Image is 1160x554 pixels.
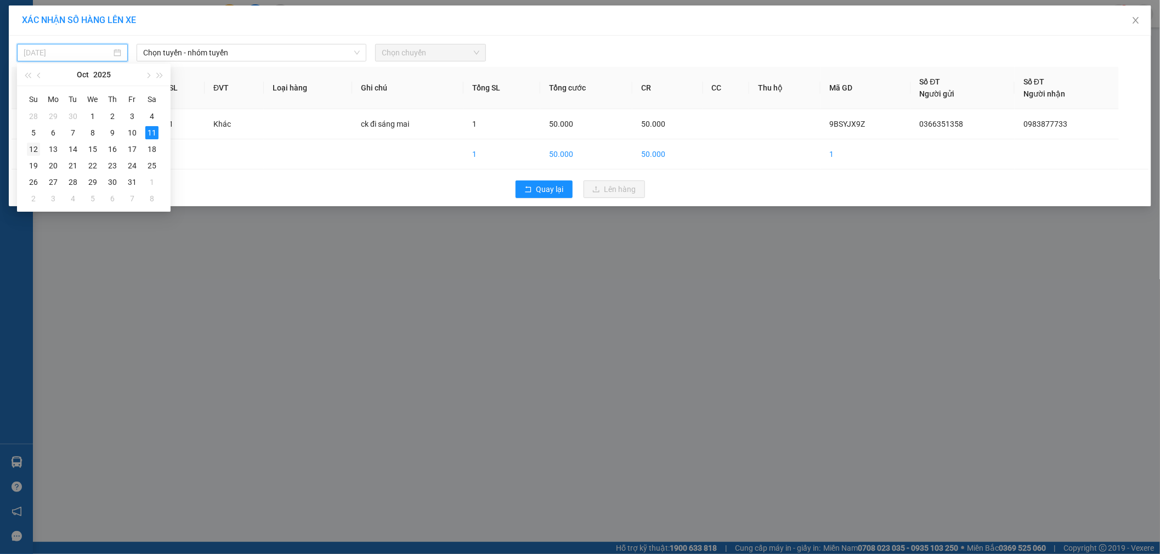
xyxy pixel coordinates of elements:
th: Loại hàng [264,67,352,109]
h2: AGG5EPJL [6,64,88,82]
div: 20 [47,159,60,172]
b: [DOMAIN_NAME] [146,9,265,27]
div: 17 [126,143,139,156]
div: 1 [86,110,99,123]
td: 2025-10-25 [142,157,162,174]
td: 2025-10-15 [83,141,103,157]
td: 2025-10-16 [103,141,122,157]
span: Quay lại [536,183,564,195]
span: Chọn tuyến - nhóm tuyến [143,44,360,61]
td: 2025-09-28 [24,108,43,125]
th: CR [632,67,703,109]
h1: Giao dọc đường [58,64,202,139]
span: Số ĐT [920,77,941,86]
span: 9BSYJX9Z [829,120,865,128]
div: 9 [106,126,119,139]
td: 2025-10-09 [103,125,122,141]
td: 2025-10-31 [122,174,142,190]
div: 18 [145,143,159,156]
div: 29 [86,176,99,189]
div: 19 [27,159,40,172]
div: 4 [66,192,80,205]
div: 21 [66,159,80,172]
b: [PERSON_NAME] (Vinh - Sapa) [46,14,165,56]
div: 7 [126,192,139,205]
td: 2025-10-05 [24,125,43,141]
td: 2025-10-29 [83,174,103,190]
td: 2025-11-06 [103,190,122,207]
span: Chọn chuyến [382,44,479,61]
td: 2025-10-07 [63,125,83,141]
div: 13 [47,143,60,156]
td: 50.000 [632,139,703,169]
td: 2025-10-23 [103,157,122,174]
td: 2025-10-20 [43,157,63,174]
span: ck đi sáng mai [361,120,409,128]
td: 2025-11-03 [43,190,63,207]
span: 50.000 [549,120,573,128]
td: Khác [205,109,264,139]
span: rollback [524,185,532,194]
div: 31 [126,176,139,189]
div: 5 [27,126,40,139]
td: 2025-10-13 [43,141,63,157]
div: 10 [126,126,139,139]
button: Close [1121,5,1151,36]
td: 2025-10-12 [24,141,43,157]
th: Tổng cước [540,67,632,109]
td: 1 [821,139,910,169]
div: 8 [145,192,159,205]
td: 2025-10-06 [43,125,63,141]
div: 2 [106,110,119,123]
td: 2025-11-08 [142,190,162,207]
span: 0366351358 [920,120,964,128]
span: 1 [169,120,173,128]
div: 14 [66,143,80,156]
th: Th [103,91,122,108]
th: CC [703,67,750,109]
th: SL [160,67,205,109]
td: 2025-10-08 [83,125,103,141]
div: 3 [47,192,60,205]
div: 4 [145,110,159,123]
td: 2025-10-27 [43,174,63,190]
div: 24 [126,159,139,172]
td: 2025-11-01 [142,174,162,190]
td: 2025-10-11 [142,125,162,141]
td: 2025-10-10 [122,125,142,141]
div: 15 [86,143,99,156]
span: down [354,49,360,56]
div: 7 [66,126,80,139]
div: 23 [106,159,119,172]
div: 26 [27,176,40,189]
th: Tu [63,91,83,108]
td: 2025-10-19 [24,157,43,174]
div: 28 [27,110,40,123]
td: 2025-11-04 [63,190,83,207]
div: 22 [86,159,99,172]
span: close [1131,16,1140,25]
td: 2025-10-22 [83,157,103,174]
th: Mã GD [821,67,910,109]
td: 2025-10-14 [63,141,83,157]
td: 2025-10-28 [63,174,83,190]
td: 2025-11-05 [83,190,103,207]
td: 2025-10-24 [122,157,142,174]
td: 2025-11-02 [24,190,43,207]
td: 2025-10-02 [103,108,122,125]
div: 25 [145,159,159,172]
span: 1 [472,120,477,128]
td: 2025-10-21 [63,157,83,174]
th: STT [12,67,65,109]
span: XÁC NHẬN SỐ HÀNG LÊN XE [22,15,136,25]
td: 2025-10-17 [122,141,142,157]
th: Tổng SL [463,67,540,109]
div: 11 [145,126,159,139]
div: 6 [106,192,119,205]
button: uploadLên hàng [584,180,645,198]
div: 3 [126,110,139,123]
th: ĐVT [205,67,264,109]
td: 2025-10-30 [103,174,122,190]
td: 1 [463,139,540,169]
td: 2025-10-04 [142,108,162,125]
